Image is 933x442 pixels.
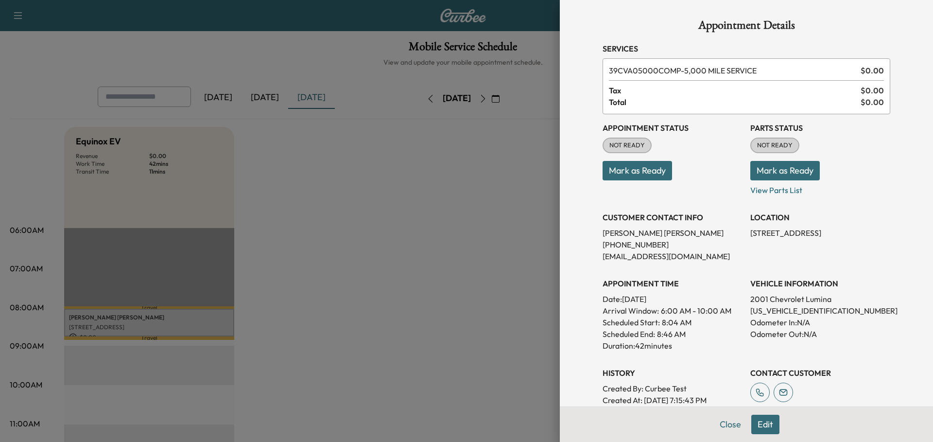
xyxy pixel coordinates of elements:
p: 8:46 AM [657,328,686,340]
span: Total [609,96,861,108]
p: 8:04 AM [662,317,691,328]
button: Close [713,415,747,434]
h3: LOCATION [750,212,890,223]
p: Duration: 42 minutes [603,340,743,352]
p: 2001 Chevrolet Lumina [750,293,890,305]
button: Edit [751,415,779,434]
p: Odometer In: N/A [750,317,890,328]
span: 6:00 AM - 10:00 AM [661,305,731,317]
p: [PHONE_NUMBER] [603,239,743,250]
h3: History [603,367,743,379]
span: 5,000 MILE SERVICE [609,65,857,76]
p: Odometer Out: N/A [750,328,890,340]
h3: APPOINTMENT TIME [603,278,743,289]
p: Created At : [DATE] 7:15:43 PM [603,394,743,406]
p: Created By : Curbee Test [603,383,743,394]
p: Scheduled Start: [603,317,660,328]
span: $ 0.00 [861,96,884,108]
h3: Appointment Status [603,122,743,134]
p: View Parts List [750,180,890,196]
span: $ 0.00 [861,65,884,76]
h3: VEHICLE INFORMATION [750,278,890,289]
h3: CONTACT CUSTOMER [750,367,890,379]
h1: Appointment Details [603,19,890,35]
span: $ 0.00 [861,85,884,96]
h3: CUSTOMER CONTACT INFO [603,212,743,223]
span: NOT READY [751,141,798,150]
span: Tax [609,85,861,96]
p: [US_VEHICLE_IDENTIFICATION_NUMBER] [750,305,890,317]
button: Mark as Ready [750,161,820,180]
button: Mark as Ready [603,161,672,180]
p: [STREET_ADDRESS] [750,227,890,239]
p: [EMAIL_ADDRESS][DOMAIN_NAME] [603,250,743,262]
h3: Parts Status [750,122,890,134]
p: Scheduled End: [603,328,655,340]
p: Arrival Window: [603,305,743,317]
p: Date: [DATE] [603,293,743,305]
p: [PERSON_NAME] [PERSON_NAME] [603,227,743,239]
span: NOT READY [604,141,651,150]
h3: Services [603,43,890,54]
